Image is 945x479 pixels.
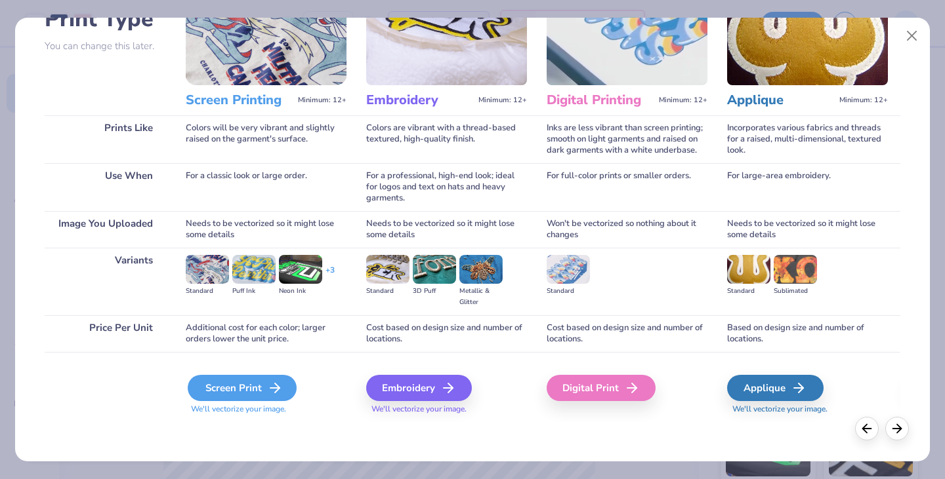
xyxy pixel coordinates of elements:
div: Needs to be vectorized so it might lose some details [186,211,346,248]
div: Applique [727,375,824,401]
div: Price Per Unit [45,315,166,352]
div: Cost based on design size and number of locations. [366,315,527,352]
div: Metallic & Glitter [459,286,503,308]
div: 3D Puff [413,286,456,297]
h3: Applique [727,92,834,109]
span: We'll vectorize your image. [727,404,888,415]
div: For large-area embroidery. [727,163,888,211]
span: We'll vectorize your image. [186,404,346,415]
span: Minimum: 12+ [659,96,707,105]
img: Puff Ink [232,255,276,284]
div: Screen Print [188,375,297,401]
div: For a classic look or large order. [186,163,346,211]
img: 3D Puff [413,255,456,284]
span: We'll vectorize your image. [366,404,527,415]
div: + 3 [325,265,335,287]
div: Colors are vibrant with a thread-based textured, high-quality finish. [366,115,527,163]
div: Digital Print [547,375,656,401]
div: Cost based on design size and number of locations. [547,315,707,352]
div: Sublimated [774,286,817,297]
span: Minimum: 12+ [298,96,346,105]
div: Image You Uploaded [45,211,166,248]
div: For a professional, high-end look; ideal for logos and text on hats and heavy garments. [366,163,527,211]
img: Sublimated [774,255,817,284]
h3: Digital Printing [547,92,654,109]
img: Standard [727,255,770,284]
div: Needs to be vectorized so it might lose some details [727,211,888,248]
img: Standard [547,255,590,284]
img: Standard [186,255,229,284]
h3: Screen Printing [186,92,293,109]
div: Variants [45,248,166,315]
div: For full-color prints or smaller orders. [547,163,707,211]
div: Needs to be vectorized so it might lose some details [366,211,527,248]
span: Minimum: 12+ [839,96,888,105]
div: Puff Ink [232,286,276,297]
div: Standard [366,286,409,297]
div: Won't be vectorized so nothing about it changes [547,211,707,248]
div: Standard [186,286,229,297]
div: Embroidery [366,375,472,401]
span: Minimum: 12+ [478,96,527,105]
div: Additional cost for each color; larger orders lower the unit price. [186,315,346,352]
div: Prints Like [45,115,166,163]
div: Colors will be very vibrant and slightly raised on the garment's surface. [186,115,346,163]
div: Incorporates various fabrics and threads for a raised, multi-dimensional, textured look. [727,115,888,163]
img: Standard [366,255,409,284]
img: Metallic & Glitter [459,255,503,284]
div: Standard [727,286,770,297]
div: Based on design size and number of locations. [727,315,888,352]
div: Neon Ink [279,286,322,297]
p: You can change this later. [45,41,166,52]
div: Use When [45,163,166,211]
div: Inks are less vibrant than screen printing; smooth on light garments and raised on dark garments ... [547,115,707,163]
button: Close [900,24,925,48]
img: Neon Ink [279,255,322,284]
h3: Embroidery [366,92,473,109]
div: Standard [547,286,590,297]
